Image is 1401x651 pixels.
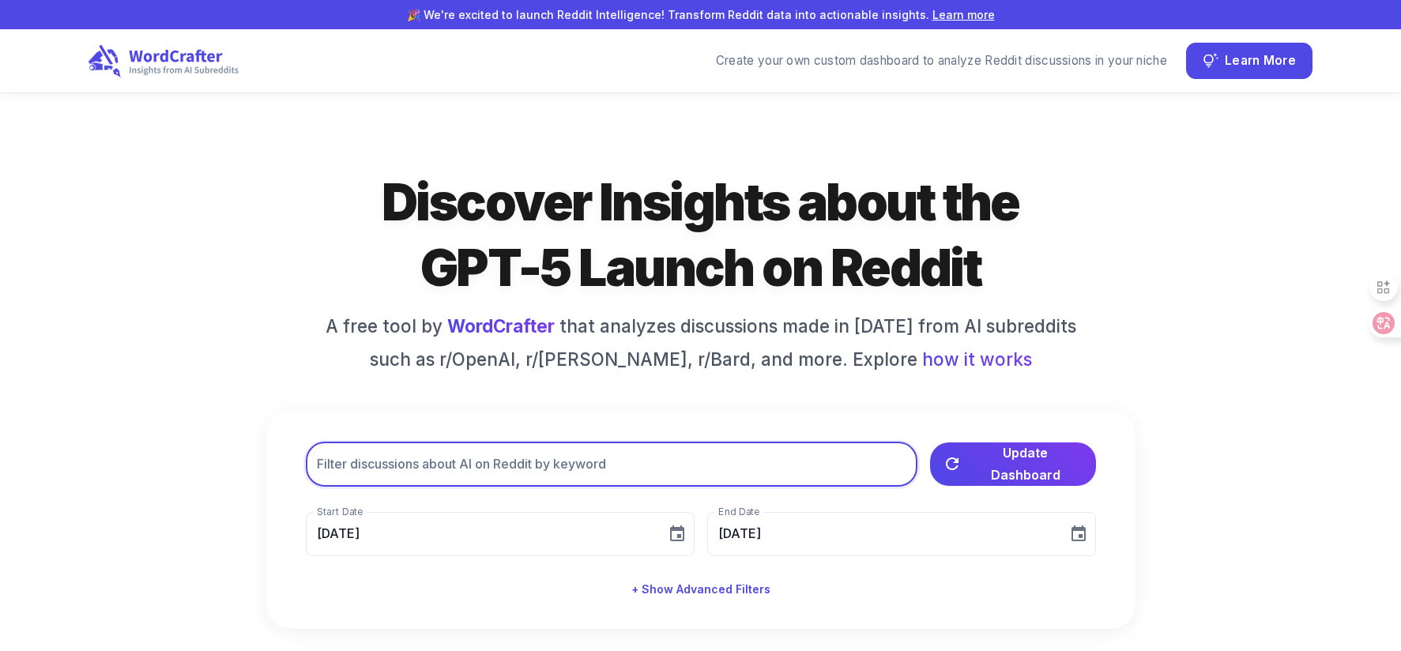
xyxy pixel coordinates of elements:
[968,442,1083,486] span: Update Dashboard
[1063,518,1094,550] button: Choose date, selected date is Oct 14, 2025
[1225,51,1296,72] span: Learn More
[718,505,759,518] label: End Date
[707,512,1056,556] input: MM/DD/YYYY
[306,442,917,487] input: Filter discussions about AI on Reddit by keyword
[447,315,555,337] a: WordCrafter
[345,169,1056,300] h1: Discover Insights about the GPT-5 Launch on Reddit
[716,52,1167,70] div: Create your own custom dashboard to analyze Reddit discussions in your niche
[930,442,1096,486] button: Update Dashboard
[306,313,1096,372] h6: A free tool by that analyzes discussions made in [DATE] from AI subreddits such as r/OpenAI, r/[P...
[317,505,363,518] label: Start Date
[25,6,1376,23] p: 🎉 We're excited to launch Reddit Intelligence! Transform Reddit data into actionable insights.
[922,346,1032,373] span: how it works
[661,518,693,550] button: Choose date, selected date is Sep 14, 2025
[932,8,995,21] a: Learn more
[306,512,655,556] input: MM/DD/YYYY
[625,575,777,604] button: + Show Advanced Filters
[1186,43,1312,79] button: Learn More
